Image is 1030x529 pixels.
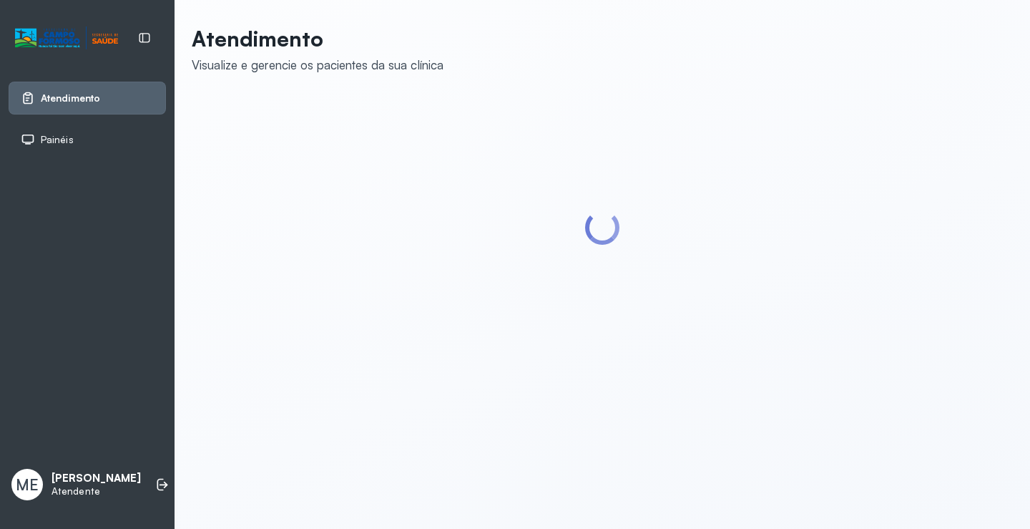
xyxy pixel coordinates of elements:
p: Atendimento [192,26,443,52]
p: [PERSON_NAME] [51,472,141,485]
span: Painéis [41,134,74,146]
a: Atendimento [21,91,154,105]
p: Atendente [51,485,141,498]
img: Logotipo do estabelecimento [15,26,118,50]
span: Atendimento [41,92,100,105]
div: Visualize e gerencie os pacientes da sua clínica [192,57,443,72]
